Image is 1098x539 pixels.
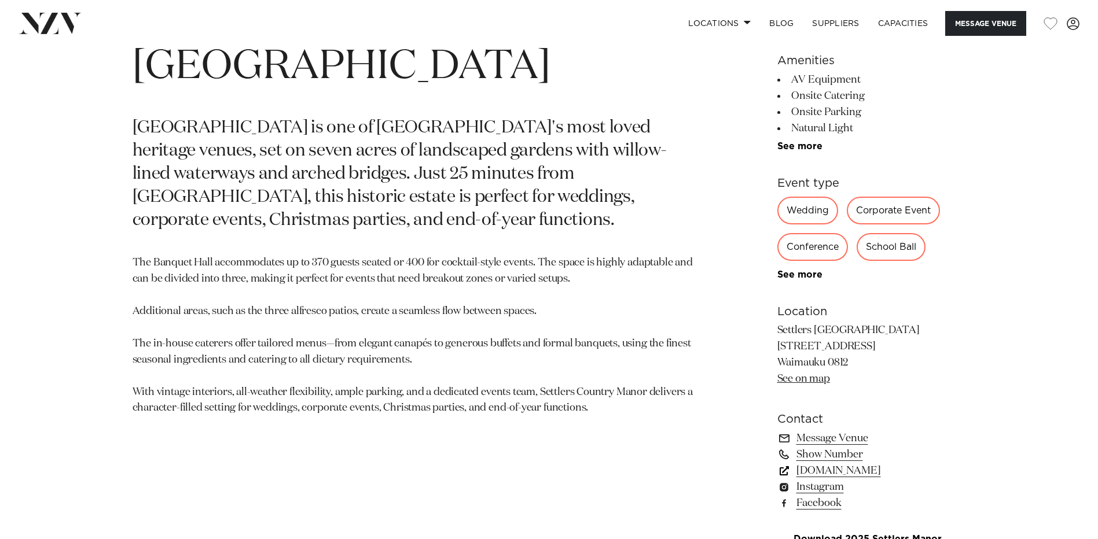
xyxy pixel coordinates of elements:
h6: Event type [777,175,966,192]
a: See on map [777,374,830,384]
li: Onsite Parking [777,104,966,120]
a: BLOG [760,11,803,36]
div: School Ball [857,233,926,261]
a: SUPPLIERS [803,11,868,36]
div: Corporate Event [847,197,940,224]
a: Instagram [777,479,966,495]
li: Natural Light [777,120,966,136]
a: Locations [679,11,760,36]
div: Wedding [777,197,838,224]
p: The Banquet Hall accommodates up to 370 guests seated or 400 for cocktail-style events. The space... [133,255,695,416]
a: Message Venue [777,430,966,446]
button: Message Venue [945,11,1026,36]
p: [GEOGRAPHIC_DATA] is one of [GEOGRAPHIC_DATA]'s most loved heritage venues, set on seven acres of... [133,117,695,232]
h6: Amenities [777,52,966,69]
a: [DOMAIN_NAME] [777,463,966,479]
img: nzv-logo.png [19,13,82,34]
li: AV Equipment [777,72,966,88]
h6: Contact [777,411,966,428]
p: Settlers [GEOGRAPHIC_DATA] [STREET_ADDRESS] Waimauku 0812 [777,323,966,387]
a: Facebook [777,495,966,511]
li: Onsite Catering [777,88,966,104]
a: Show Number [777,446,966,463]
a: Capacities [869,11,938,36]
h6: Location [777,303,966,320]
div: Conference [777,233,848,261]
